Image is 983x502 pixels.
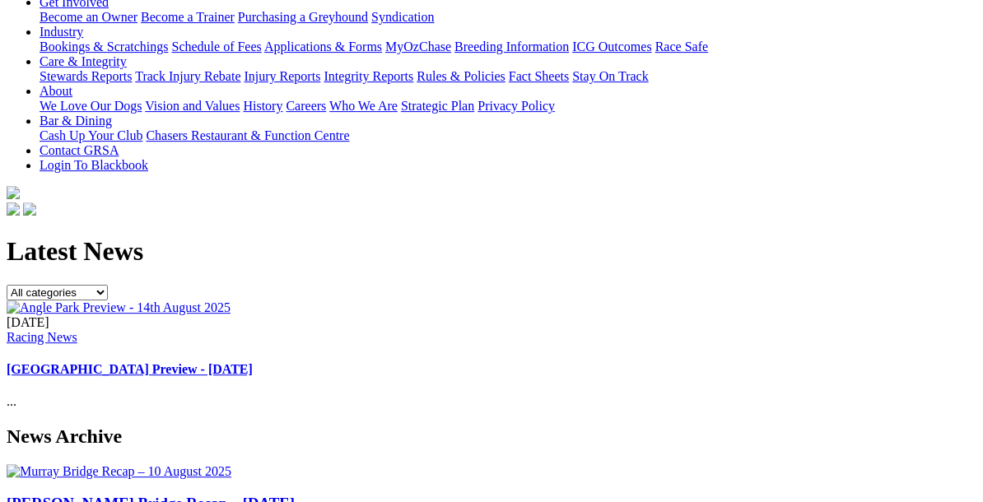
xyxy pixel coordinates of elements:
a: Stewards Reports [40,69,132,83]
a: Login To Blackbook [40,158,148,172]
a: Track Injury Rebate [135,69,240,83]
div: Bar & Dining [40,128,976,143]
div: Care & Integrity [40,69,976,84]
a: Purchasing a Greyhound [238,10,368,24]
a: [GEOGRAPHIC_DATA] Preview - [DATE] [7,362,253,376]
a: Careers [286,99,326,113]
div: Get Involved [40,10,976,25]
h1: Latest News [7,236,976,267]
a: Bookings & Scratchings [40,40,168,53]
a: History [243,99,282,113]
a: Applications & Forms [264,40,382,53]
a: Privacy Policy [478,99,555,113]
a: Fact Sheets [509,69,569,83]
h2: News Archive [7,425,976,448]
a: ICG Outcomes [572,40,651,53]
a: Stay On Track [572,69,648,83]
a: Chasers Restaurant & Function Centre [146,128,349,142]
a: Integrity Reports [324,69,413,83]
a: Schedule of Fees [171,40,261,53]
a: Bar & Dining [40,114,112,128]
a: Who We Are [329,99,398,113]
a: Industry [40,25,83,39]
span: [DATE] [7,315,49,329]
a: Become a Trainer [141,10,235,24]
img: facebook.svg [7,202,20,216]
a: Syndication [371,10,434,24]
a: We Love Our Dogs [40,99,142,113]
a: Injury Reports [244,69,320,83]
img: logo-grsa-white.png [7,186,20,199]
div: About [40,99,976,114]
img: twitter.svg [23,202,36,216]
img: Angle Park Preview - 14th August 2025 [7,300,231,315]
a: Rules & Policies [417,69,505,83]
a: Vision and Values [145,99,240,113]
a: Breeding Information [454,40,569,53]
div: Industry [40,40,976,54]
a: MyOzChase [385,40,451,53]
a: Become an Owner [40,10,137,24]
a: Contact GRSA [40,143,119,157]
a: About [40,84,72,98]
a: Racing News [7,330,77,344]
a: Care & Integrity [40,54,127,68]
a: Cash Up Your Club [40,128,142,142]
a: Race Safe [655,40,707,53]
div: ... [7,315,976,410]
a: Strategic Plan [401,99,474,113]
img: Murray Bridge Recap – 10 August 2025 [7,464,231,479]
